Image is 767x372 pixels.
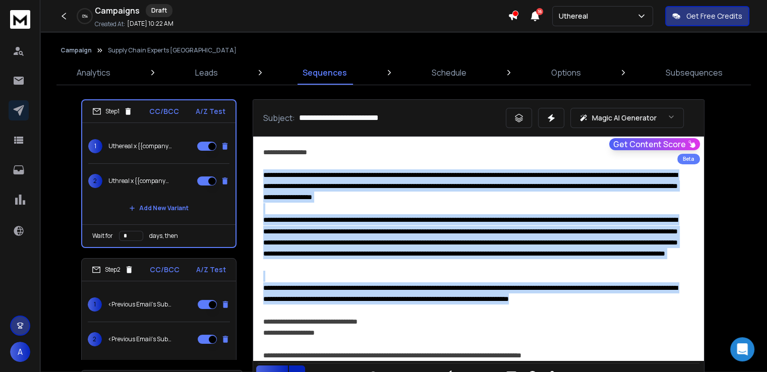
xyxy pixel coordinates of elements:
button: Magic AI Generator [570,108,684,128]
span: 2 [88,174,102,188]
p: CC/BCC [150,265,180,275]
p: Schedule [432,67,466,79]
p: Wait for [92,232,113,240]
img: logo [10,10,30,29]
div: Open Intercom Messenger [730,337,754,361]
p: Uthereal [559,11,592,21]
li: Step1CC/BCCA/Z Test1Uthereal x {{companyName}}2Uthreal x {{companyName}} - introAdd New VariantWa... [81,99,237,248]
p: Supply Chain Experts [GEOGRAPHIC_DATA] [108,46,237,54]
button: A [10,342,30,362]
p: Get Free Credits [686,11,742,21]
button: Campaign [61,46,92,54]
p: Uthreal x {{companyName}} - intro [108,177,173,185]
a: Subsequences [660,60,729,85]
h1: Campaigns [95,5,140,17]
p: days, then [149,232,178,240]
p: Magic AI Generator [592,113,657,123]
button: Add New Variant [121,198,197,218]
span: 1 [88,297,102,312]
p: A/Z Test [196,106,225,116]
div: Step 1 [92,107,133,116]
p: [DATE] 10:22 AM [127,20,173,28]
p: Created At: [95,20,125,28]
p: CC/BCC [149,106,179,116]
span: 16 [536,8,543,15]
p: Subsequences [666,67,723,79]
div: Draft [146,4,172,17]
p: 0 % [82,13,88,19]
button: Get Content Score [609,138,700,150]
span: 1 [88,139,102,153]
a: Options [545,60,587,85]
span: 2 [88,332,102,346]
p: Leads [195,67,218,79]
div: Beta [677,154,700,164]
a: Leads [189,60,224,85]
p: Options [551,67,581,79]
p: Analytics [77,67,110,79]
a: Sequences [297,60,353,85]
p: Uthereal x {{companyName}} [108,142,173,150]
div: Step 2 [92,265,134,274]
a: Schedule [426,60,473,85]
p: <Previous Email's Subject> [108,335,172,343]
p: A/Z Test [196,265,226,275]
p: Sequences [303,67,347,79]
p: Subject: [263,112,295,124]
a: Analytics [71,60,116,85]
button: Get Free Credits [665,6,749,26]
p: <Previous Email's Subject> [108,300,172,308]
